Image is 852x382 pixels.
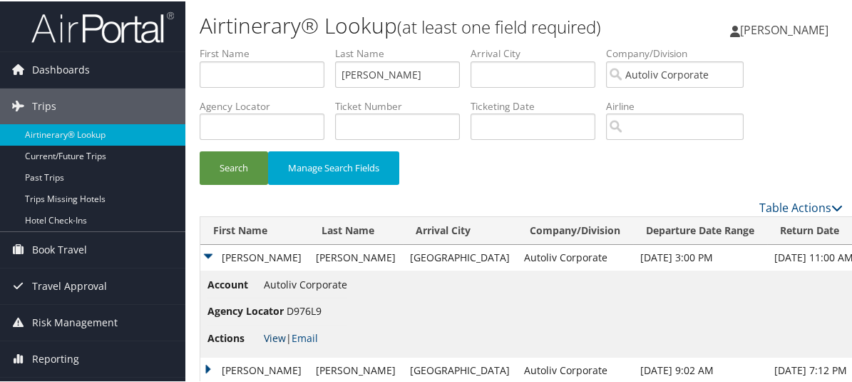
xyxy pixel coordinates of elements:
[471,45,606,59] label: Arrival City
[200,98,335,112] label: Agency Locator
[606,98,754,112] label: Airline
[32,267,107,303] span: Travel Approval
[403,356,517,382] td: [GEOGRAPHIC_DATA]
[633,216,767,243] th: Departure Date Range: activate to sort column ascending
[287,303,322,316] span: D976L9
[292,330,318,343] a: Email
[200,45,335,59] label: First Name
[633,356,767,382] td: [DATE] 9:02 AM
[633,243,767,269] td: [DATE] 3:00 PM
[200,216,309,243] th: First Name: activate to sort column ascending
[517,243,633,269] td: Autoliv Corporate
[200,9,628,39] h1: Airtinerary® Lookup
[517,216,633,243] th: Company/Division
[32,231,87,266] span: Book Travel
[200,243,309,269] td: [PERSON_NAME]
[32,340,79,376] span: Reporting
[397,14,601,37] small: (at least one field required)
[200,150,268,184] button: Search
[268,150,399,184] button: Manage Search Fields
[200,356,309,382] td: [PERSON_NAME]
[31,9,174,43] img: airportal-logo.png
[264,330,286,343] a: View
[403,216,517,243] th: Arrival City: activate to sort column ascending
[207,302,284,318] span: Agency Locator
[309,216,403,243] th: Last Name: activate to sort column ascending
[32,303,118,339] span: Risk Management
[207,329,261,345] span: Actions
[740,21,828,36] span: [PERSON_NAME]
[517,356,633,382] td: Autoliv Corporate
[759,198,843,214] a: Table Actions
[309,243,403,269] td: [PERSON_NAME]
[32,87,56,123] span: Trips
[264,276,347,290] span: Autoliv Corporate
[264,330,318,343] span: |
[730,7,843,50] a: [PERSON_NAME]
[207,276,261,291] span: Account
[403,243,517,269] td: [GEOGRAPHIC_DATA]
[471,98,606,112] label: Ticketing Date
[32,51,90,86] span: Dashboards
[309,356,403,382] td: [PERSON_NAME]
[335,98,471,112] label: Ticket Number
[606,45,754,59] label: Company/Division
[335,45,471,59] label: Last Name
